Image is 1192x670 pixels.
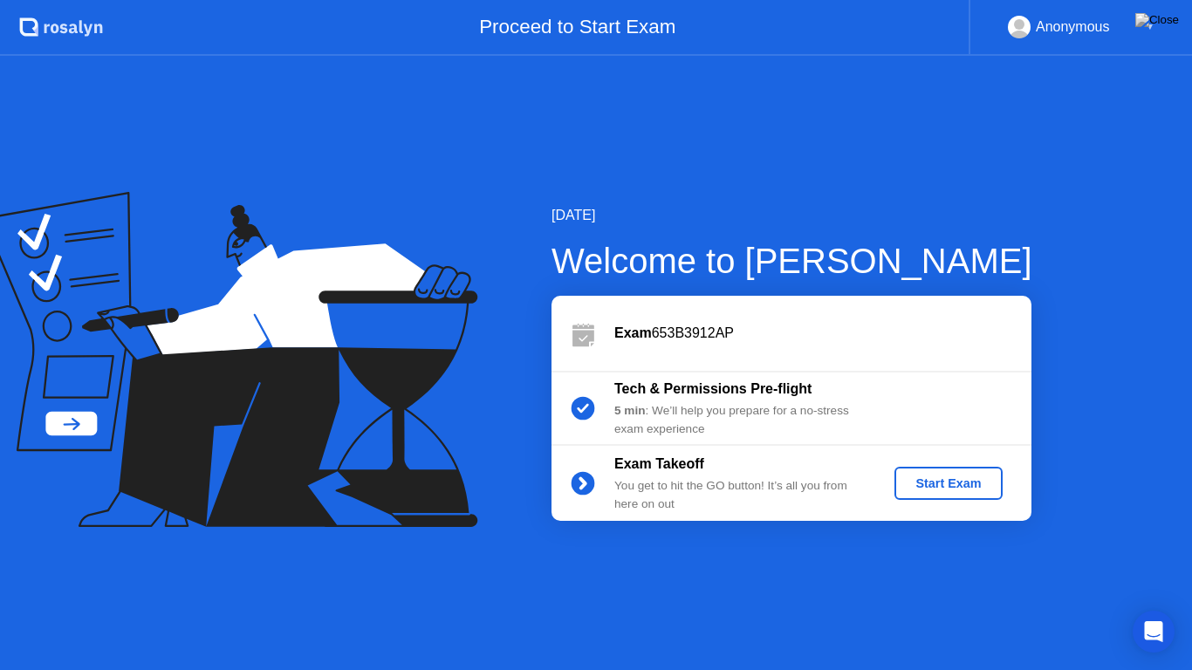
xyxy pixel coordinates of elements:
div: 653B3912AP [614,323,1031,344]
div: Welcome to [PERSON_NAME] [551,235,1032,287]
div: Anonymous [1036,16,1110,38]
img: Close [1135,13,1179,27]
b: Exam Takeoff [614,456,704,471]
b: Tech & Permissions Pre-flight [614,381,812,396]
div: Open Intercom Messenger [1133,611,1175,653]
b: Exam [614,325,652,340]
div: : We’ll help you prepare for a no-stress exam experience [614,402,866,438]
button: Start Exam [894,467,1002,500]
div: Start Exam [901,476,995,490]
b: 5 min [614,404,646,417]
div: [DATE] [551,205,1032,226]
div: You get to hit the GO button! It’s all you from here on out [614,477,866,513]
